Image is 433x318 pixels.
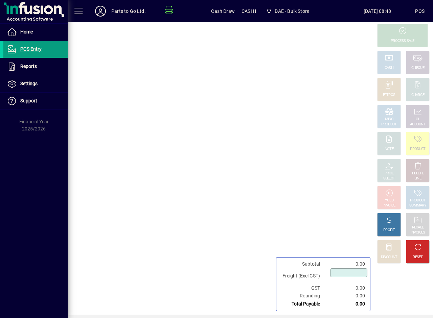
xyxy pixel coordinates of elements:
a: Settings [3,75,68,92]
span: [DATE] 08:48 [340,6,415,17]
div: Parts to Go Ltd. [111,6,146,17]
td: Rounding [279,292,327,300]
span: Settings [20,81,38,86]
div: GL [416,117,420,122]
div: PRODUCT [410,147,425,152]
div: SUMMARY [409,203,426,208]
span: POS Entry [20,46,42,52]
div: HOLD [385,198,393,203]
td: 0.00 [327,284,367,292]
td: 0.00 [327,300,367,308]
div: NOTE [385,147,393,152]
span: Support [20,98,37,103]
div: CHARGE [411,93,425,98]
div: CASH [385,66,393,71]
button: Profile [90,5,111,17]
span: Reports [20,64,37,69]
span: Home [20,29,33,34]
span: DAE - Bulk Store [275,6,309,17]
div: CHEQUE [411,66,424,71]
td: 0.00 [327,292,367,300]
a: Reports [3,58,68,75]
div: INVOICE [383,203,395,208]
div: EFTPOS [383,93,395,98]
td: Freight (Excl GST) [279,268,327,284]
span: Cash Draw [211,6,235,17]
div: RECALL [412,225,424,230]
a: Support [3,93,68,109]
td: 0.00 [327,260,367,268]
div: PROCESS SALE [391,39,414,44]
div: PROFIT [383,228,395,233]
span: DAE - Bulk Store [264,5,312,17]
div: DELETE [412,171,424,176]
td: Subtotal [279,260,327,268]
div: PRODUCT [410,198,425,203]
div: MISC [385,117,393,122]
td: GST [279,284,327,292]
a: Home [3,24,68,41]
div: DISCOUNT [381,255,397,260]
div: RESET [413,255,423,260]
div: LINE [414,176,421,181]
div: ACCOUNT [410,122,426,127]
div: PRICE [385,171,394,176]
div: POS [415,6,425,17]
div: SELECT [383,176,395,181]
td: Total Payable [279,300,327,308]
div: INVOICES [410,230,425,235]
span: CASH1 [242,6,257,17]
div: PRODUCT [381,122,396,127]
